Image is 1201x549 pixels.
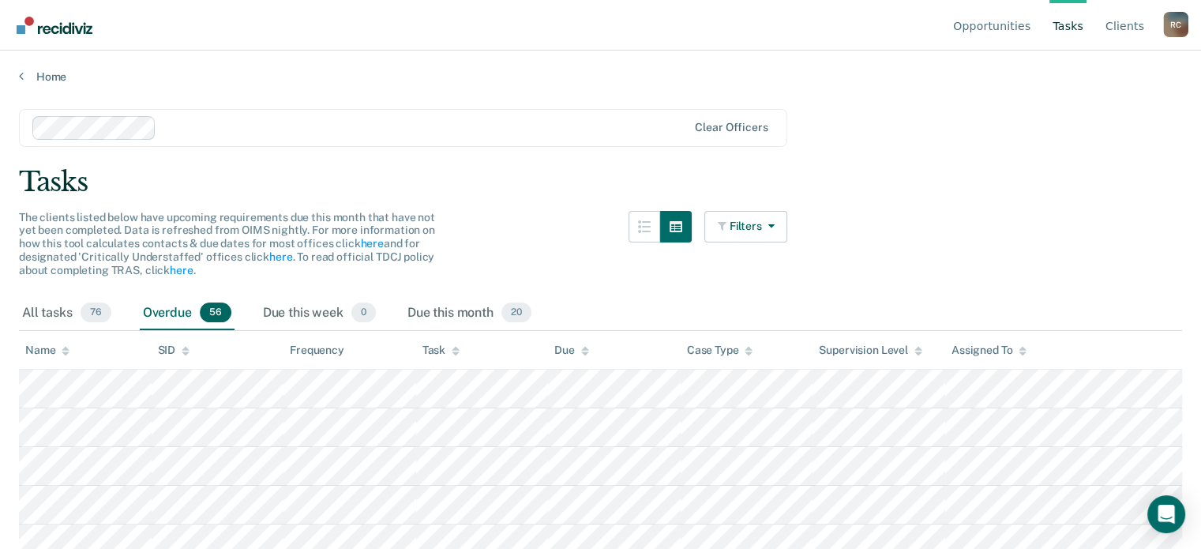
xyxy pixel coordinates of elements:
[19,70,1182,84] a: Home
[81,303,111,323] span: 76
[19,166,1182,198] div: Tasks
[695,121,768,134] div: Clear officers
[19,296,114,331] div: All tasks76
[360,237,383,250] a: here
[687,344,753,357] div: Case Type
[19,211,435,276] span: The clients listed below have upcoming requirements due this month that have not yet been complet...
[200,303,231,323] span: 56
[501,303,531,323] span: 20
[422,344,460,357] div: Task
[170,264,193,276] a: here
[554,344,589,357] div: Due
[290,344,344,357] div: Frequency
[269,250,292,263] a: here
[1163,12,1188,37] button: Profile dropdown button
[158,344,190,357] div: SID
[17,17,92,34] img: Recidiviz
[351,303,376,323] span: 0
[1147,495,1185,533] div: Open Intercom Messenger
[260,296,379,331] div: Due this week0
[1163,12,1188,37] div: R C
[404,296,535,331] div: Due this month20
[25,344,69,357] div: Name
[704,211,788,243] button: Filters
[819,344,922,357] div: Supervision Level
[951,344,1026,357] div: Assigned To
[140,296,235,331] div: Overdue56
